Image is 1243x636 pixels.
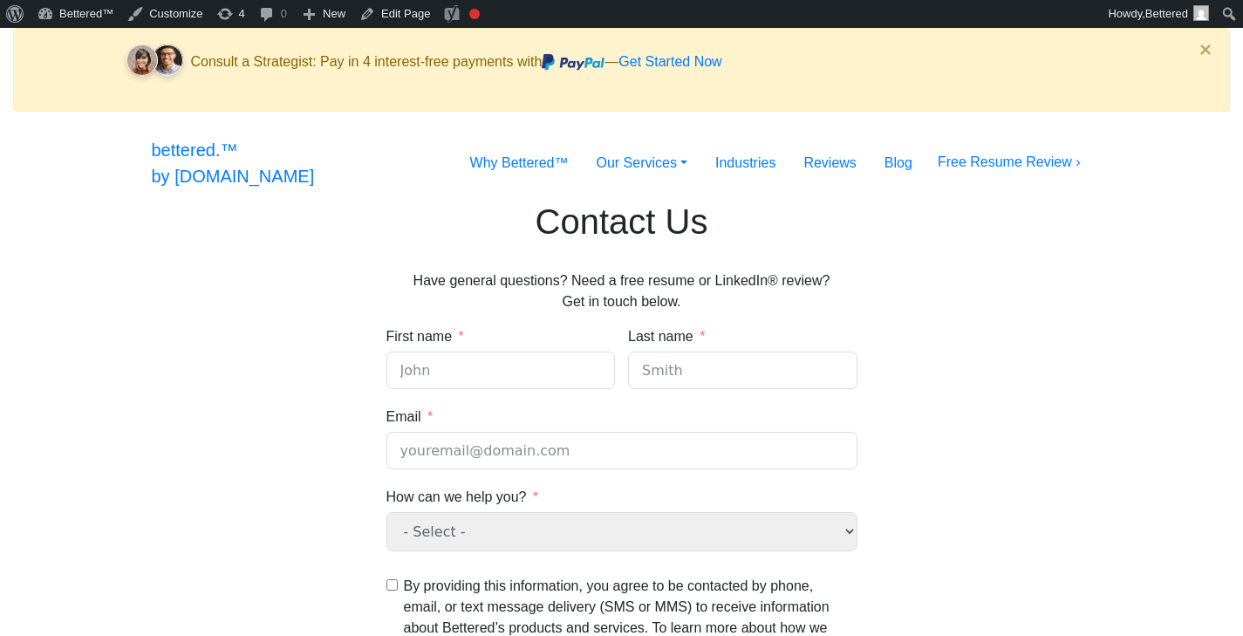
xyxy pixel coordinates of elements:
[1199,38,1212,61] span: ×
[386,407,434,427] label: Email
[386,579,398,591] input: Terms and Conditions: By providing this information, you agree to be contacted by phone, email, o...
[386,326,464,347] label: First name
[618,54,721,69] a: Get Started Now
[152,167,315,186] span: by [DOMAIN_NAME]
[386,352,616,389] input: John
[789,146,870,181] a: Reviews
[938,154,1081,169] a: Free Resume Review ›
[871,146,926,181] a: Blog
[386,201,857,243] h1: Contact Us
[542,54,604,71] img: paypal.svg
[191,54,722,69] span: Consult a Strategist: Pay in 4 interest-free payments with —
[1145,7,1188,20] span: Bettered
[1182,29,1229,71] button: Close
[582,146,701,181] a: Our Services
[456,146,583,181] a: Why Bettered™
[152,133,315,194] a: bettered.™by [DOMAIN_NAME]
[469,9,480,19] div: Focus keyphrase not set
[628,326,705,347] label: Last name
[119,39,191,86] img: client-faces.svg
[926,146,1092,179] button: Free Resume Review ›
[386,270,857,312] p: Have general questions? Need a free resume or LinkedIn® review? Get in touch below.
[1156,549,1222,615] iframe: Drift Widget Chat Controller
[701,146,789,181] a: Industries
[386,512,857,551] select: How can we help you?
[386,432,857,469] input: Email
[386,487,539,508] label: How can we help you?
[628,352,857,389] input: Smith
